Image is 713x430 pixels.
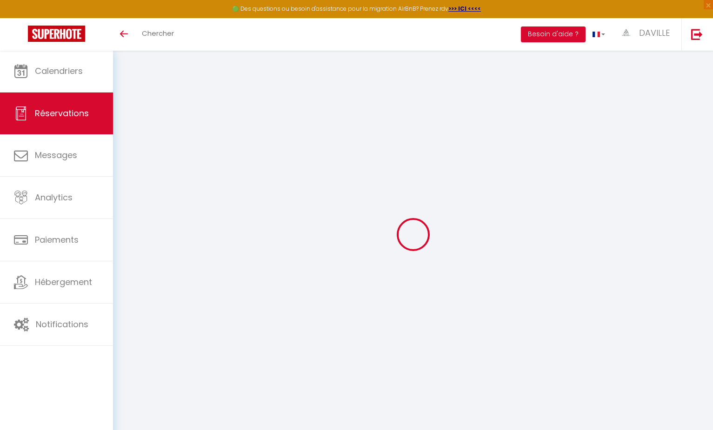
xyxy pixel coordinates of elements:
img: Super Booking [28,26,85,42]
span: Messages [35,149,77,161]
img: ... [619,26,633,40]
span: Calendriers [35,65,83,77]
img: logout [691,28,703,40]
button: Besoin d'aide ? [521,26,586,42]
span: Notifications [36,318,88,330]
span: DAVILLE [639,27,670,39]
span: Analytics [35,192,73,203]
a: >>> ICI <<<< [448,5,481,13]
a: ... DAVILLE [612,18,681,51]
span: Hébergement [35,276,92,288]
span: Chercher [142,28,174,38]
span: Réservations [35,107,89,119]
span: Paiements [35,234,79,245]
a: Chercher [135,18,181,51]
